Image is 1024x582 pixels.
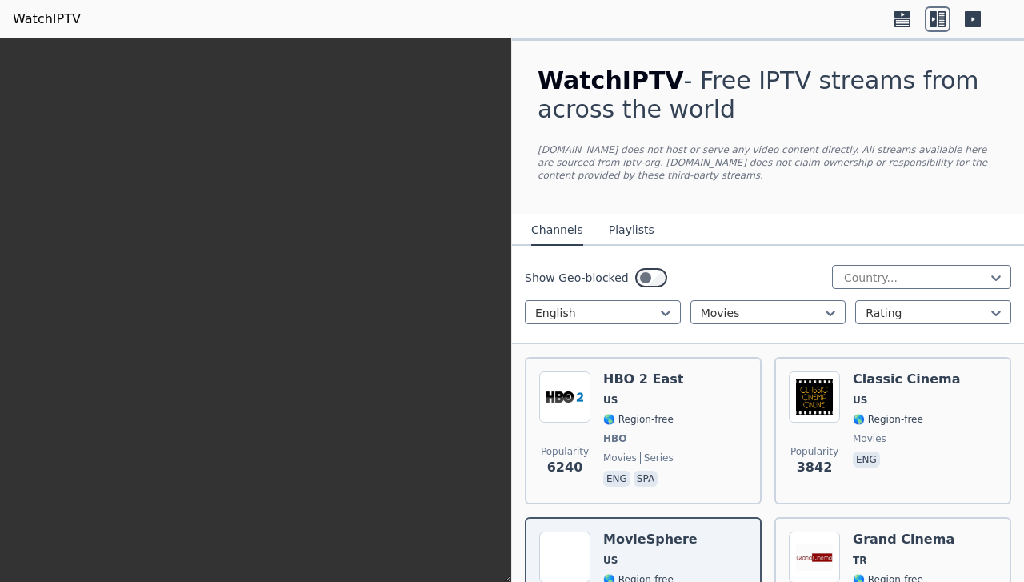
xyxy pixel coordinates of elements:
button: Channels [531,215,583,246]
span: US [853,394,867,407]
img: HBO 2 East [539,371,590,423]
span: 3842 [797,458,833,477]
span: US [603,394,618,407]
span: 🌎 Region-free [603,413,674,426]
span: TR [853,554,866,567]
a: iptv-org [622,157,660,168]
p: eng [603,471,630,487]
h6: Classic Cinema [853,371,961,387]
span: movies [603,452,637,464]
span: US [603,554,618,567]
h1: - Free IPTV streams from across the world [538,66,998,124]
span: 🌎 Region-free [853,413,923,426]
p: spa [634,471,658,487]
span: 6240 [547,458,583,477]
h6: MovieSphere [603,532,698,548]
label: Show Geo-blocked [525,270,629,286]
span: series [640,452,674,464]
h6: Grand Cinema [853,532,954,548]
span: Popularity [790,445,838,458]
span: WatchIPTV [538,66,684,94]
h6: HBO 2 East [603,371,683,387]
p: [DOMAIN_NAME] does not host or serve any video content directly. All streams available here are s... [538,143,998,182]
a: WatchIPTV [13,10,81,29]
p: eng [853,452,880,468]
span: movies [853,432,886,445]
span: Popularity [541,445,589,458]
button: Playlists [609,215,654,246]
img: Classic Cinema [789,371,840,423]
span: HBO [603,432,626,445]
